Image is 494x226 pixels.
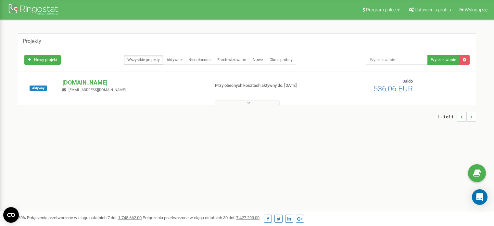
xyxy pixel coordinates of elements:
[236,215,260,220] u: 7 427 293,00
[23,38,41,44] h5: Projekty
[427,55,460,65] button: Wyszukiwanie
[27,215,142,220] span: Połączenia przetworzone w ciągu ostatnich 7 dni :
[437,105,476,128] nav: ...
[185,55,214,65] a: Nieopłacone
[62,78,204,87] p: [DOMAIN_NAME]
[366,55,428,65] input: Wyszukiwanie
[366,7,400,12] span: Program poleceń
[465,7,488,12] span: Wyloguj się
[3,207,19,223] button: Open CMP widget
[472,189,488,205] div: Open Intercom Messenger
[374,84,413,93] span: 536,06 EUR
[215,83,319,89] p: Przy obecnych kosztach aktywny do: [DATE]
[437,112,457,122] span: 1 - 1 of 1
[214,55,249,65] a: Zarchiwizowane
[124,55,163,65] a: Wszystkie projekty
[163,55,185,65] a: Aktywne
[249,55,266,65] a: Nowe
[266,55,296,65] a: Okres próbny
[415,7,451,12] span: Ustawienia profilu
[118,215,142,220] u: 1 745 662,00
[402,79,413,84] span: Saldo
[69,88,126,92] span: [EMAIL_ADDRESS][DOMAIN_NAME]
[24,55,61,65] a: Nowy projekt
[30,86,47,91] span: Aktywny
[143,215,260,220] span: Połączenia przetworzone w ciągu ostatnich 30 dni :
